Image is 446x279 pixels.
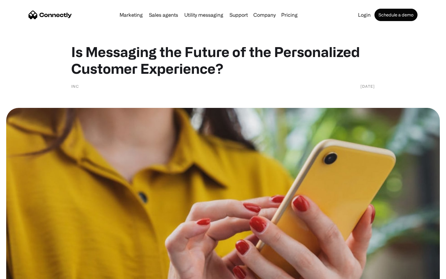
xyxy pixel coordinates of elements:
[6,268,37,277] aside: Language selected: English
[356,12,373,17] a: Login
[117,12,145,17] a: Marketing
[253,11,276,19] div: Company
[71,83,79,89] div: Inc
[71,43,375,77] h1: Is Messaging the Future of the Personalized Customer Experience?
[374,9,418,21] a: Schedule a demo
[361,83,375,89] div: [DATE]
[227,12,250,17] a: Support
[182,12,226,17] a: Utility messaging
[279,12,300,17] a: Pricing
[12,268,37,277] ul: Language list
[146,12,181,17] a: Sales agents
